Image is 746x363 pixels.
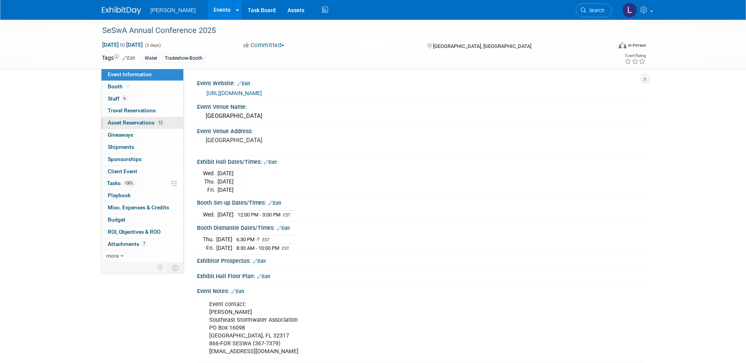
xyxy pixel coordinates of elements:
[203,244,216,252] td: Fri.
[197,222,645,232] div: Booth Dismantle Dates/Times:
[253,258,266,264] a: Edit
[622,3,637,18] img: Lindsey Wolanczyk
[101,129,183,141] a: Giveaways
[101,178,183,189] a: Tasks100%
[203,235,216,244] td: Thu.
[122,55,135,61] a: Edit
[141,241,147,247] span: 7
[197,270,645,280] div: Exhibit Hall Floor Plan:
[107,180,135,186] span: Tasks
[101,117,183,129] a: Asset Reservations12
[101,250,183,262] a: more
[102,41,143,48] span: [DATE] [DATE]
[197,101,645,111] div: Event Venue Name:
[197,285,645,295] div: Event Notes:
[101,141,183,153] a: Shipments
[197,125,645,135] div: Event Venue Address:
[108,156,142,162] span: Sponsorships
[122,95,127,101] span: 6
[241,41,287,49] button: Committed
[268,200,281,206] a: Edit
[167,262,183,273] td: Toggle Event Tabs
[102,54,135,63] td: Tags
[101,226,183,238] a: ROI, Objectives & ROO
[203,178,217,186] td: Thu.
[283,213,291,218] span: EST
[108,132,133,138] span: Giveaways
[101,202,183,214] a: Misc. Expenses & Credits
[197,255,645,265] div: Exhibitor Prospectus:
[154,262,168,273] td: Personalize Event Tab Strip
[101,93,183,105] a: Staff6
[216,235,232,244] td: [DATE]
[108,241,147,247] span: Attachments
[102,7,141,15] img: ExhibitDay
[231,289,244,294] a: Edit
[206,90,262,96] a: [URL][DOMAIN_NAME]
[264,159,277,165] a: Edit
[277,225,290,231] a: Edit
[108,216,125,223] span: Budget
[106,253,119,259] span: more
[144,43,161,48] span: (3 days)
[108,119,164,126] span: Asset Reservations
[237,81,250,86] a: Edit
[217,178,234,186] td: [DATE]
[108,168,137,174] span: Client Event
[108,204,169,211] span: Misc. Expenses & Credits
[101,190,183,202] a: Playbook
[216,244,232,252] td: [DATE]
[101,238,183,250] a: Attachments7
[576,4,612,17] a: Search
[197,197,645,207] div: Booth Set-up Dates/Times:
[101,81,183,93] a: Booth
[217,169,234,178] td: [DATE]
[197,156,645,166] div: Exhibit Hall Dates/Times:
[108,71,152,77] span: Event Information
[586,7,604,13] span: Search
[162,54,205,62] div: Tradeshow-Booth
[565,41,647,53] div: Event Format
[282,246,289,251] span: EST
[108,107,156,114] span: Travel Reservations
[262,237,270,242] span: EST
[204,297,558,360] div: Event contact: [PERSON_NAME] Southeast Stormwater Association PO Box 16098 [GEOGRAPHIC_DATA], FL ...
[257,236,260,242] span: ?
[206,137,375,144] pre: [GEOGRAPHIC_DATA]
[101,214,183,226] a: Budget
[108,144,134,150] span: Shipments
[217,210,234,218] td: [DATE]
[203,210,217,218] td: Wed.
[99,24,600,38] div: SeSwA Annual Conference 2025
[257,274,270,279] a: Edit
[126,84,130,88] i: Booth reservation complete
[123,180,135,186] span: 100%
[628,42,646,48] div: In-Person
[238,212,280,218] span: 12:00 PM - 3:00 PM
[108,95,127,102] span: Staff
[203,110,639,122] div: [GEOGRAPHIC_DATA]
[197,77,645,88] div: Event Website:
[619,42,626,48] img: Format-Inperson.png
[101,69,183,81] a: Event Information
[236,245,279,251] span: 8:30 AM - 10:00 PM
[101,166,183,178] a: Client Event
[236,236,261,242] span: 6:30 PM -
[108,192,131,198] span: Playbook
[142,54,160,62] div: Water
[217,186,234,194] td: [DATE]
[433,43,531,49] span: [GEOGRAPHIC_DATA], [GEOGRAPHIC_DATA]
[151,7,196,13] span: [PERSON_NAME]
[203,169,217,178] td: Wed.
[101,105,183,117] a: Travel Reservations
[108,229,160,235] span: ROI, Objectives & ROO
[203,186,217,194] td: Fri.
[119,42,126,48] span: to
[108,83,132,90] span: Booth
[157,120,164,126] span: 12
[624,54,646,58] div: Event Rating
[101,154,183,165] a: Sponsorships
